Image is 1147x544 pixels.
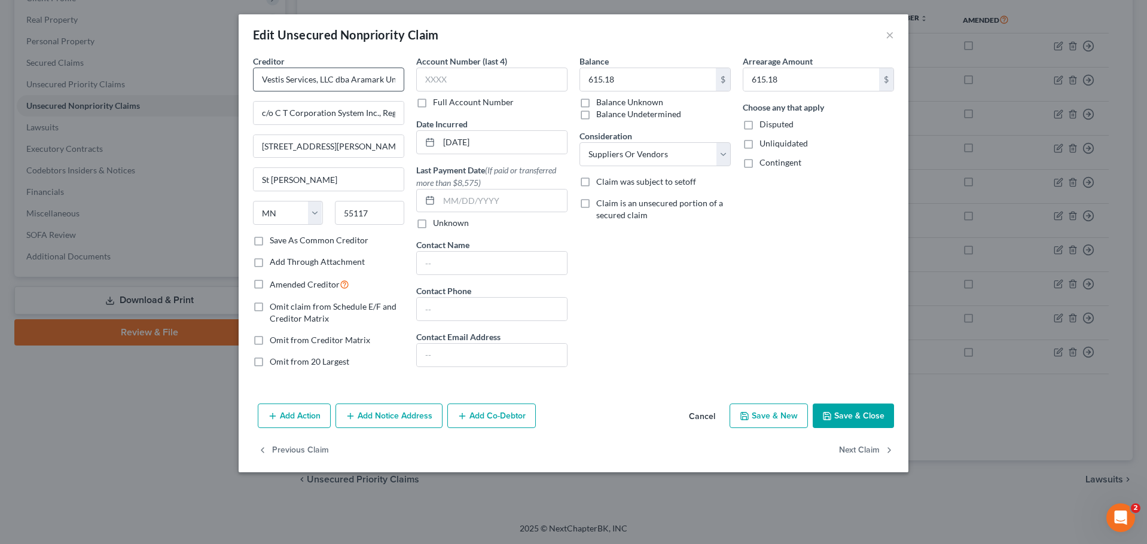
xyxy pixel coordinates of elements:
[416,118,468,130] label: Date Incurred
[879,68,893,91] div: $
[596,198,723,220] span: Claim is an unsecured portion of a secured claim
[596,108,681,120] label: Balance Undetermined
[743,55,813,68] label: Arrearage Amount
[270,335,370,345] span: Omit from Creditor Matrix
[439,131,567,154] input: MM/DD/YYYY
[258,438,329,463] button: Previous Claim
[416,68,568,91] input: XXXX
[580,68,716,91] input: 0.00
[335,201,405,225] input: Enter zip...
[416,164,568,189] label: Last Payment Date
[579,130,632,142] label: Consideration
[886,27,894,42] button: ×
[743,101,824,114] label: Choose any that apply
[416,239,469,251] label: Contact Name
[417,344,567,366] input: --
[839,438,894,463] button: Next Claim
[258,404,331,429] button: Add Action
[579,55,609,68] label: Balance
[270,356,349,366] span: Omit from 20 Largest
[743,68,879,91] input: 0.00
[270,279,340,289] span: Amended Creditor
[270,256,365,268] label: Add Through Attachment
[416,285,471,297] label: Contact Phone
[417,298,567,320] input: --
[716,68,730,91] div: $
[596,96,663,108] label: Balance Unknown
[254,168,404,191] input: Enter city...
[270,234,368,246] label: Save As Common Creditor
[416,165,556,188] span: (If paid or transferred more than $8,575)
[1131,503,1140,513] span: 2
[447,404,536,429] button: Add Co-Debtor
[596,176,696,187] span: Claim was subject to setoff
[730,404,808,429] button: Save & New
[759,119,794,129] span: Disputed
[335,404,443,429] button: Add Notice Address
[759,138,808,148] span: Unliquidated
[433,217,469,229] label: Unknown
[759,157,801,167] span: Contingent
[813,404,894,429] button: Save & Close
[416,55,507,68] label: Account Number (last 4)
[417,252,567,274] input: --
[439,190,567,212] input: MM/DD/YYYY
[1106,503,1135,532] iframe: Intercom live chat
[270,301,396,323] span: Omit claim from Schedule E/F and Creditor Matrix
[253,26,439,43] div: Edit Unsecured Nonpriority Claim
[254,135,404,158] input: Apt, Suite, etc...
[253,68,404,91] input: Search creditor by name...
[433,96,514,108] label: Full Account Number
[253,56,285,66] span: Creditor
[416,331,501,343] label: Contact Email Address
[254,102,404,124] input: Enter address...
[679,405,725,429] button: Cancel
